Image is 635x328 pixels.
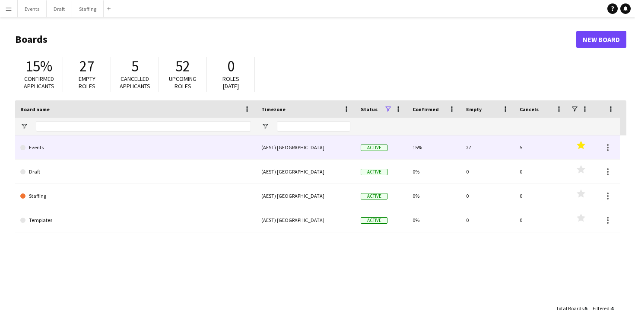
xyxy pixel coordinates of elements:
span: 0 [227,57,235,76]
span: Active [361,145,387,151]
button: Staffing [72,0,104,17]
button: Events [18,0,47,17]
div: (AEST) [GEOGRAPHIC_DATA] [256,208,356,232]
a: Templates [20,208,251,232]
button: Draft [47,0,72,17]
div: 0 [461,184,514,208]
div: 5 [514,135,568,159]
button: Open Filter Menu [261,122,269,130]
span: Active [361,217,387,224]
span: 15% [25,57,52,76]
span: Upcoming roles [169,75,197,90]
div: 0 [461,160,514,183]
span: Total Boards [556,305,584,312]
span: Empty roles [79,75,95,90]
div: 27 [461,135,514,159]
div: : [593,300,613,317]
span: Roles [DATE] [222,75,239,90]
div: (AEST) [GEOGRAPHIC_DATA] [256,184,356,208]
a: New Board [576,31,626,48]
div: 0 [514,184,568,208]
div: 15% [407,135,461,159]
div: (AEST) [GEOGRAPHIC_DATA] [256,160,356,183]
a: Staffing [20,184,251,208]
button: Open Filter Menu [20,122,28,130]
span: 5 [131,57,139,76]
div: 0% [407,208,461,232]
span: Empty [466,106,482,113]
span: Filtered [593,305,610,312]
h1: Boards [15,33,576,46]
div: : [556,300,587,317]
span: Confirmed applicants [24,75,54,90]
span: 52 [175,57,190,76]
div: 0 [514,160,568,183]
input: Board name Filter Input [36,121,251,132]
div: 0 [514,208,568,232]
span: Confirmed [413,106,439,113]
span: Cancelled applicants [120,75,150,90]
span: Cancels [520,106,539,113]
div: 0% [407,160,461,183]
span: Status [361,106,378,113]
span: Active [361,169,387,175]
span: Timezone [261,106,286,113]
span: Active [361,193,387,199]
a: Draft [20,160,251,184]
span: 4 [611,305,613,312]
a: Events [20,135,251,160]
div: 0% [407,184,461,208]
input: Timezone Filter Input [277,121,350,132]
span: Board name [20,106,50,113]
div: 0 [461,208,514,232]
span: 27 [79,57,94,76]
div: (AEST) [GEOGRAPHIC_DATA] [256,135,356,159]
span: 5 [585,305,587,312]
